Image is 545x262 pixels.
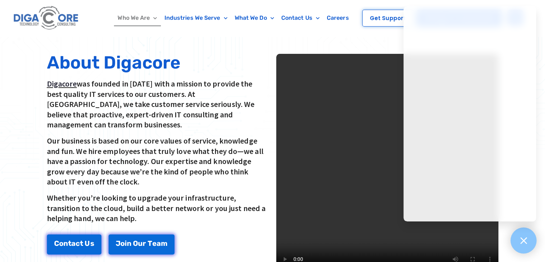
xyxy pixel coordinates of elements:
p: Our business is based on our core values of service, knowledge and fun. We hire employees that tr... [47,136,269,187]
h2: About Digacore [47,54,269,71]
span: i [125,240,127,247]
span: a [71,240,76,247]
span: J [116,240,120,247]
img: Digacore logo 1 [12,4,81,33]
p: Whether you’re looking to upgrade your infrastructure, transition to the cloud, build a better ne... [47,193,269,224]
span: o [120,240,125,247]
a: Contact Us [47,234,101,254]
a: Get Support [362,10,413,27]
span: o [59,240,63,247]
a: Digacore [47,79,77,89]
a: Careers [323,10,353,26]
p: was founded in [DATE] with a mission to provide the best quality IT services to our customers. At... [47,79,269,130]
a: Contact Us [278,10,323,26]
span: r [143,240,146,247]
span: c [76,240,80,247]
span: e [152,240,157,247]
a: Industries We Serve [161,10,231,26]
a: Who We Are [114,10,161,26]
a: What We Do [231,10,278,26]
span: O [133,240,138,247]
span: T [148,240,152,247]
span: U [85,240,90,247]
span: t [68,240,71,247]
span: u [138,240,143,247]
span: n [63,240,68,247]
span: m [161,240,167,247]
span: Get Support [370,15,406,21]
span: C [54,240,59,247]
a: Join Our Team [109,234,175,254]
span: s [90,240,94,247]
span: n [127,240,132,247]
span: t [80,240,83,247]
iframe: Chatgenie Messenger [403,6,536,221]
span: a [157,240,161,247]
nav: Menu [109,10,357,26]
